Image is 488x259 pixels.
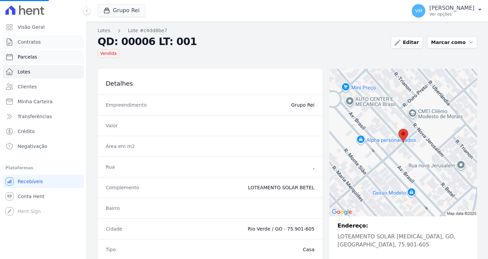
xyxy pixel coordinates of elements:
[128,27,167,34] a: Lote #c4dd8be7
[18,98,53,105] span: Minha Carteira
[106,102,172,108] dt: Empreendimento
[3,190,84,203] a: Conta Hent
[18,24,45,30] span: Visão Geral
[177,102,314,108] dd: Grupo Rei
[338,222,469,230] p: Endereço:
[3,125,84,138] a: Crédito
[338,233,469,249] p: LOTEAMENTO SOLAR [MEDICAL_DATA], GO, [GEOGRAPHIC_DATA], 75.901-605
[3,175,84,188] a: Recebíveis
[3,139,84,153] a: Negativação
[106,122,172,129] dt: Valor
[406,1,488,20] button: VM [PERSON_NAME] Ver opções
[429,12,474,17] p: Ver opções
[18,178,43,185] span: Recebíveis
[98,49,119,58] span: Vendida
[329,69,477,216] img: staticmap
[98,37,385,46] h2: QD: 00006 LT: 001
[106,225,172,232] dt: Cidade
[177,184,314,191] dd: LOTEAMENTO SOLAR BETEL
[3,35,84,49] a: Contratos
[18,113,52,120] span: Transferências
[3,95,84,108] a: Minha Carteira
[3,110,84,123] a: Transferências
[106,80,175,88] h3: Detalhes
[177,246,314,253] dd: Casa
[3,80,84,93] a: Clientes
[18,128,35,135] span: Crédito
[5,164,81,172] div: Plataformas
[415,8,422,13] span: VM
[98,27,110,34] a: Lotes
[98,27,385,34] nav: Breadcrumb
[18,83,37,90] span: Clientes
[3,20,84,34] a: Visão Geral
[106,246,172,253] dt: Tipo
[177,164,314,170] dd: ,
[177,225,314,232] dd: Rio Verde / GO - 75.901-605
[18,53,37,60] span: Parcelas
[429,5,474,12] p: [PERSON_NAME]
[106,184,172,191] dt: Complemento
[391,36,423,49] a: Editar
[18,193,44,200] span: Conta Hent
[3,65,84,79] a: Lotes
[106,143,172,150] dt: Área em m2
[3,50,84,64] a: Parcelas
[18,143,47,150] span: Negativação
[106,164,172,170] dt: Rua
[98,4,145,17] button: Grupo Rei
[18,68,30,75] span: Lotes
[18,39,41,45] span: Contratos
[106,205,172,212] dt: Bairro
[427,36,477,49] button: Marcar como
